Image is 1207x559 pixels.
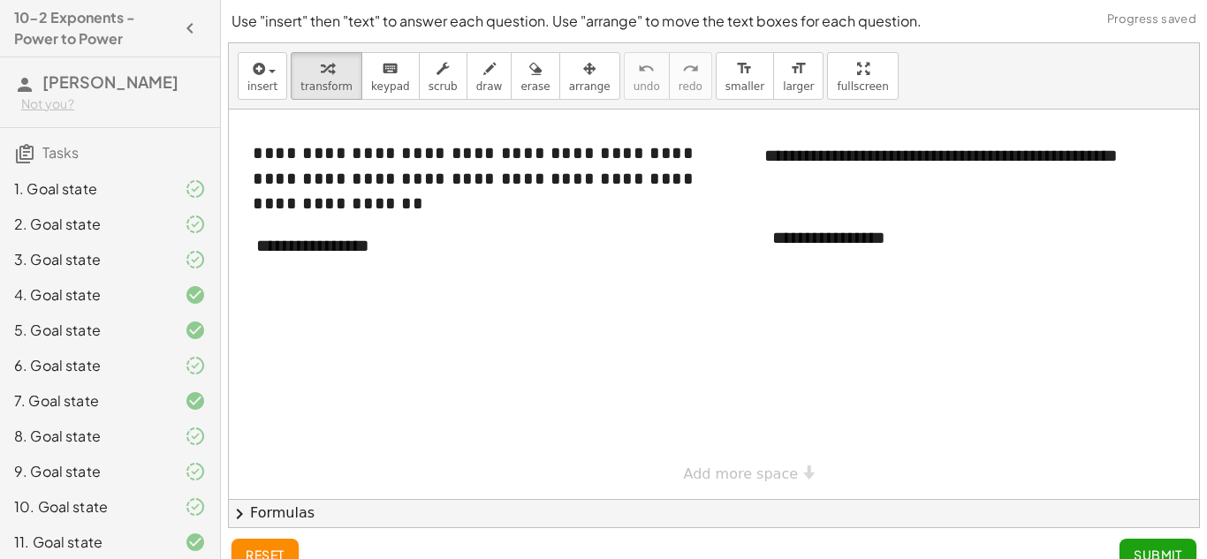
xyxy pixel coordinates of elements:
span: undo [634,80,660,93]
span: transform [300,80,353,93]
button: keyboardkeypad [361,52,420,100]
i: redo [682,58,699,79]
p: Use "insert" then "text" to answer each question. Use "arrange" to move the text boxes for each q... [232,11,1196,32]
button: insert [238,52,287,100]
div: 8. Goal state [14,426,156,447]
button: fullscreen [827,52,898,100]
i: Task finished and part of it marked as correct. [185,355,206,376]
span: [PERSON_NAME] [42,72,178,92]
span: smaller [725,80,764,93]
button: chevron_rightFormulas [229,499,1199,527]
i: Task finished and part of it marked as correct. [185,426,206,447]
i: keyboard [382,58,399,79]
span: Add more space [684,465,799,482]
span: larger [783,80,814,93]
div: 5. Goal state [14,320,156,341]
button: scrub [419,52,467,100]
div: 1. Goal state [14,178,156,200]
i: undo [638,58,655,79]
div: 4. Goal state [14,284,156,306]
i: Task finished and part of it marked as correct. [185,461,206,482]
span: chevron_right [229,503,250,525]
span: Tasks [42,143,79,162]
i: Task finished and correct. [185,320,206,341]
button: format_sizesmaller [716,52,774,100]
div: 2. Goal state [14,214,156,235]
i: Task finished and correct. [185,532,206,553]
div: 9. Goal state [14,461,156,482]
button: draw [467,52,512,100]
button: arrange [559,52,620,100]
i: Task finished and part of it marked as correct. [185,496,206,517]
button: format_sizelarger [773,52,824,100]
span: fullscreen [837,80,888,93]
i: Task finished and part of it marked as correct. [185,178,206,200]
button: undoundo [624,52,670,100]
span: arrange [569,80,611,93]
span: insert [247,80,277,93]
div: 3. Goal state [14,249,156,270]
span: scrub [429,80,458,93]
span: erase [520,80,550,93]
i: Task finished and correct. [185,390,206,412]
span: draw [476,80,503,93]
span: redo [679,80,702,93]
div: 6. Goal state [14,355,156,376]
div: Not you? [21,95,206,113]
button: redoredo [669,52,712,100]
div: 10. Goal state [14,496,156,517]
h4: 10-2 Exponents - Power to Power [14,7,174,49]
button: transform [291,52,362,100]
i: Task finished and correct. [185,284,206,306]
div: 7. Goal state [14,390,156,412]
i: format_size [790,58,807,79]
span: Progress saved [1107,11,1196,28]
div: 11. Goal state [14,532,156,553]
button: erase [511,52,559,100]
i: Task finished and part of it marked as correct. [185,249,206,270]
span: keypad [371,80,410,93]
i: format_size [736,58,753,79]
i: Task finished and part of it marked as correct. [185,214,206,235]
